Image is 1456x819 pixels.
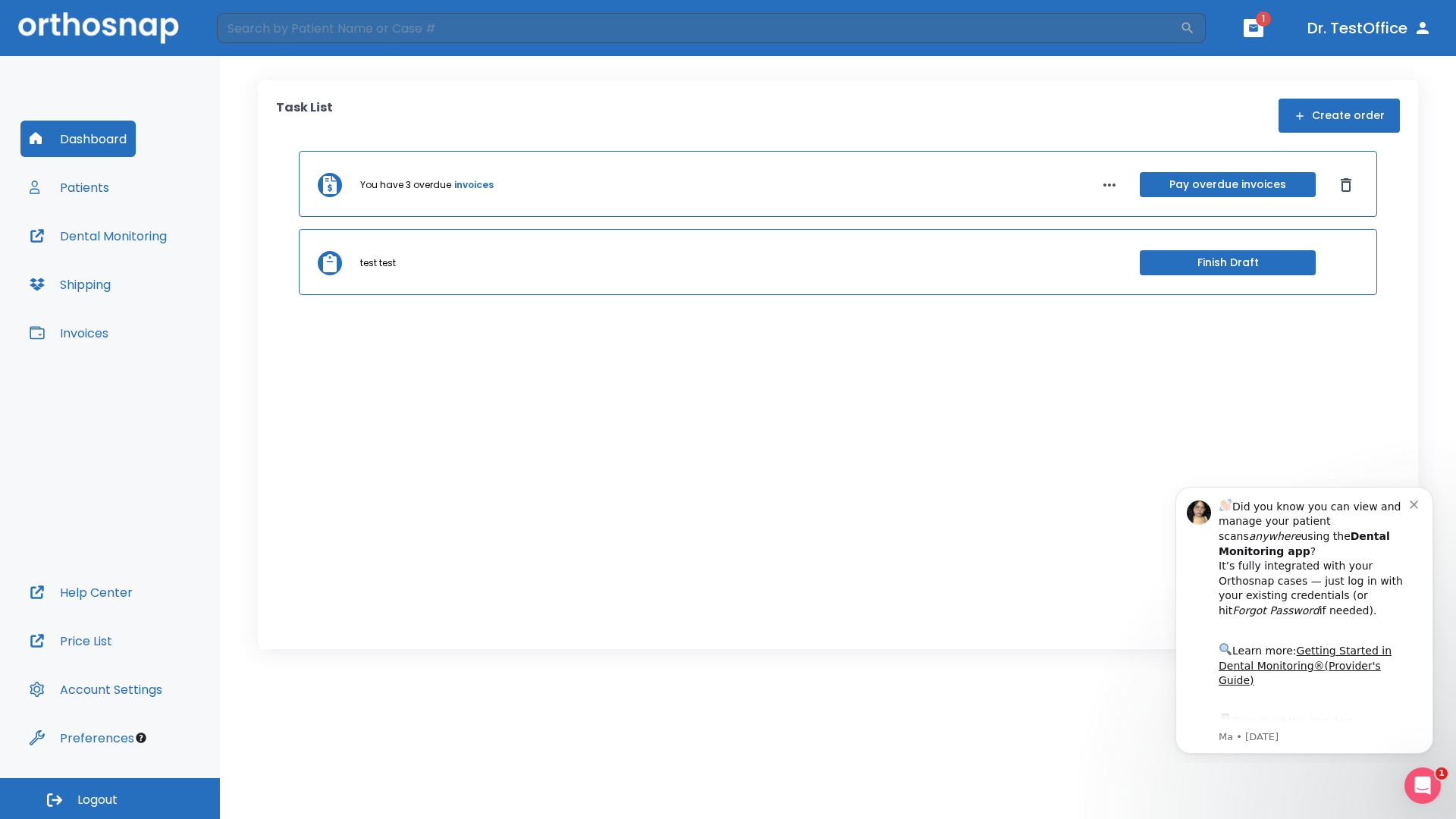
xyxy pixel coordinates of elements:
[20,121,136,157] button: Dashboard
[1436,767,1448,780] span: 1
[20,266,120,303] button: Shipping
[66,242,201,269] a: App Store
[360,178,451,192] p: You have 3 overdue
[20,671,171,708] button: Account Settings
[66,238,257,315] div: Download the app: | ​ Let us know if you need help getting started!
[66,257,257,271] p: Message from Ma, sent 5w ago
[20,623,121,659] button: Price List
[1279,99,1400,133] button: Create order
[134,731,148,745] div: Tooltip anchor
[77,792,118,808] span: Logout
[217,13,1180,43] input: Search by Patient Name or Case #
[1153,473,1456,763] iframe: Intercom notifications message
[276,99,333,133] p: Task List
[1404,767,1441,804] iframe: Intercom live chat
[18,12,179,43] img: Orthosnap
[20,574,142,610] button: Help Center
[1256,11,1271,27] span: 1
[360,256,396,270] p: test test
[1140,172,1316,197] button: Pay overdue invoices
[20,218,176,254] button: Dental Monitoring
[1301,14,1438,42] button: Dr. TestOffice
[1140,250,1316,275] button: Finish Draft
[257,24,269,36] button: Dismiss notification
[1334,173,1358,197] button: Dismiss
[20,315,118,351] button: Invoices
[454,178,494,192] a: invoices
[20,169,118,206] button: Patients
[20,720,143,756] button: Preferences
